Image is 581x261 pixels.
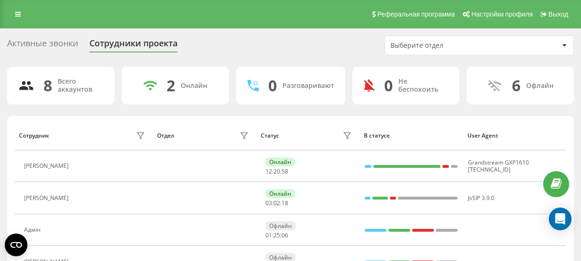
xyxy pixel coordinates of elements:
[549,208,572,230] div: Open Intercom Messenger
[282,167,288,175] span: 58
[471,10,533,18] span: Настройки профиля
[282,199,288,207] span: 18
[181,82,207,90] div: Онлайн
[548,10,568,18] span: Выход
[261,132,279,139] div: Статус
[89,38,177,53] div: Сотрудники проекта
[268,77,277,95] div: 0
[398,78,449,94] div: Не беспокоить
[265,157,295,166] div: Онлайн
[24,195,71,201] div: [PERSON_NAME]
[265,232,288,239] div: : :
[273,199,280,207] span: 02
[364,132,458,139] div: В статусе
[58,78,103,94] div: Всего аккаунтов
[24,163,71,169] div: [PERSON_NAME]
[19,132,49,139] div: Сотрудник
[512,77,520,95] div: 6
[265,221,296,230] div: Офлайн
[5,234,27,256] button: Open CMP widget
[265,231,272,239] span: 01
[265,168,288,175] div: : :
[265,167,272,175] span: 12
[7,38,78,53] div: Активные звонки
[265,200,288,207] div: : :
[468,158,529,173] span: Grandstream GXP1610 [TECHNICAL_ID]
[526,82,554,90] div: Офлайн
[390,42,503,50] div: Выберите отдел
[282,82,334,90] div: Разговаривают
[377,10,455,18] span: Реферальная программа
[44,77,52,95] div: 8
[265,189,295,198] div: Онлайн
[273,231,280,239] span: 25
[384,77,393,95] div: 0
[24,226,43,233] div: Адмін
[167,77,175,95] div: 2
[467,132,562,139] div: User Agent
[265,199,272,207] span: 03
[468,194,494,202] span: JsSIP 3.9.0
[157,132,174,139] div: Отдел
[273,167,280,175] span: 20
[282,231,288,239] span: 06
